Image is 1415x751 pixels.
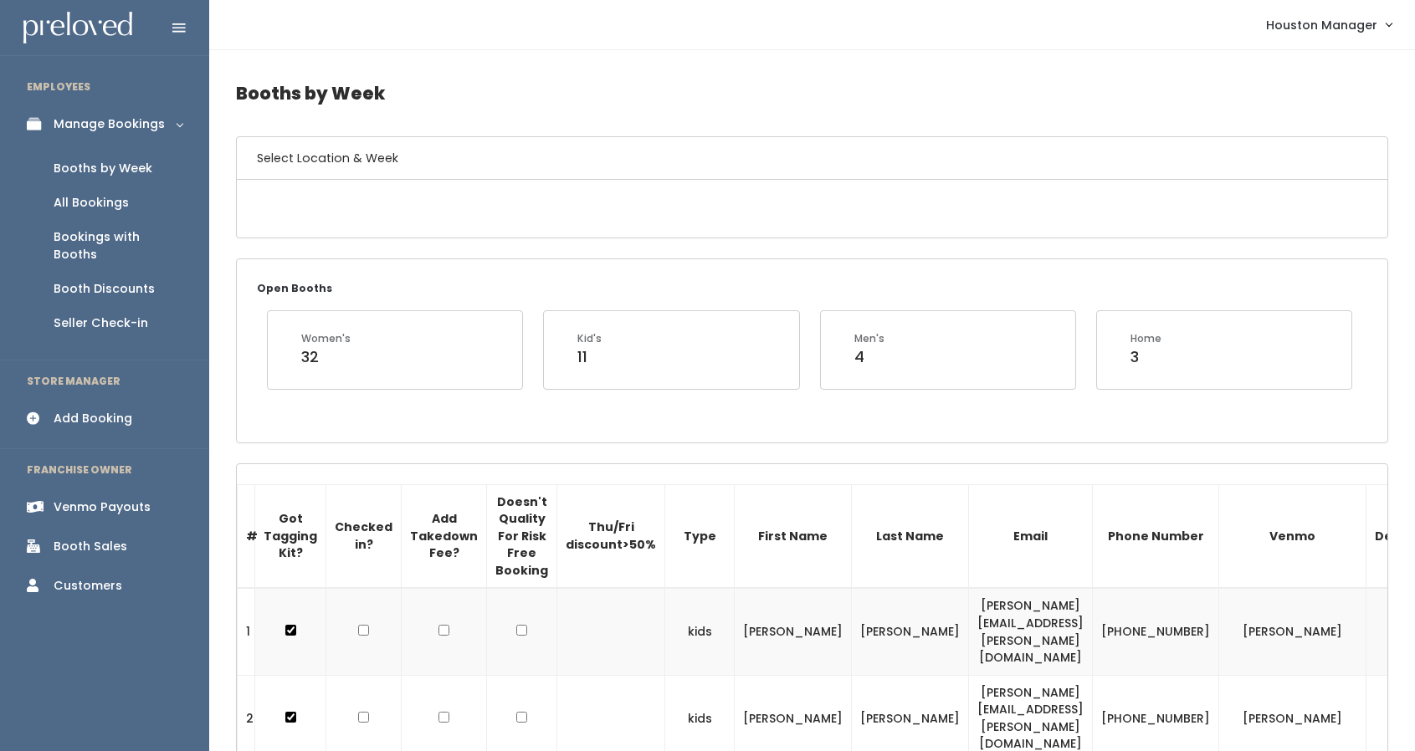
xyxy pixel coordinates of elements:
td: kids [665,588,735,675]
th: Phone Number [1093,484,1219,588]
th: Checked in? [326,484,402,588]
th: Got Tagging Kit? [255,484,326,588]
th: Email [969,484,1093,588]
div: Bookings with Booths [54,228,182,263]
div: Booth Sales [54,538,127,555]
div: All Bookings [54,194,129,212]
div: Booth Discounts [54,280,155,298]
div: Customers [54,577,122,595]
td: [PERSON_NAME] [735,588,852,675]
div: Home [1130,331,1161,346]
div: Booths by Week [54,160,152,177]
h6: Select Location & Week [237,137,1387,180]
th: # [238,484,255,588]
div: Seller Check-in [54,314,148,332]
td: [PERSON_NAME] [1219,588,1366,675]
div: Manage Bookings [54,115,165,133]
td: [PERSON_NAME][EMAIL_ADDRESS][PERSON_NAME][DOMAIN_NAME] [969,588,1093,675]
th: Type [665,484,735,588]
th: First Name [735,484,852,588]
span: Houston Manager [1266,16,1377,34]
small: Open Booths [257,281,332,295]
td: [PHONE_NUMBER] [1093,588,1219,675]
th: Doesn't Quality For Risk Free Booking [487,484,557,588]
h4: Booths by Week [236,70,1388,116]
td: 1 [238,588,255,675]
div: Kid's [577,331,602,346]
div: Women's [301,331,351,346]
th: Thu/Fri discount>50% [557,484,665,588]
div: Venmo Payouts [54,498,151,516]
div: 11 [577,346,602,368]
div: 4 [854,346,884,368]
th: Add Takedown Fee? [402,484,487,588]
div: 32 [301,346,351,368]
div: 3 [1130,346,1161,368]
td: [PERSON_NAME] [852,588,969,675]
th: Venmo [1219,484,1366,588]
a: Houston Manager [1249,7,1408,43]
th: Last Name [852,484,969,588]
img: preloved logo [23,12,132,44]
div: Men's [854,331,884,346]
div: Add Booking [54,410,132,427]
